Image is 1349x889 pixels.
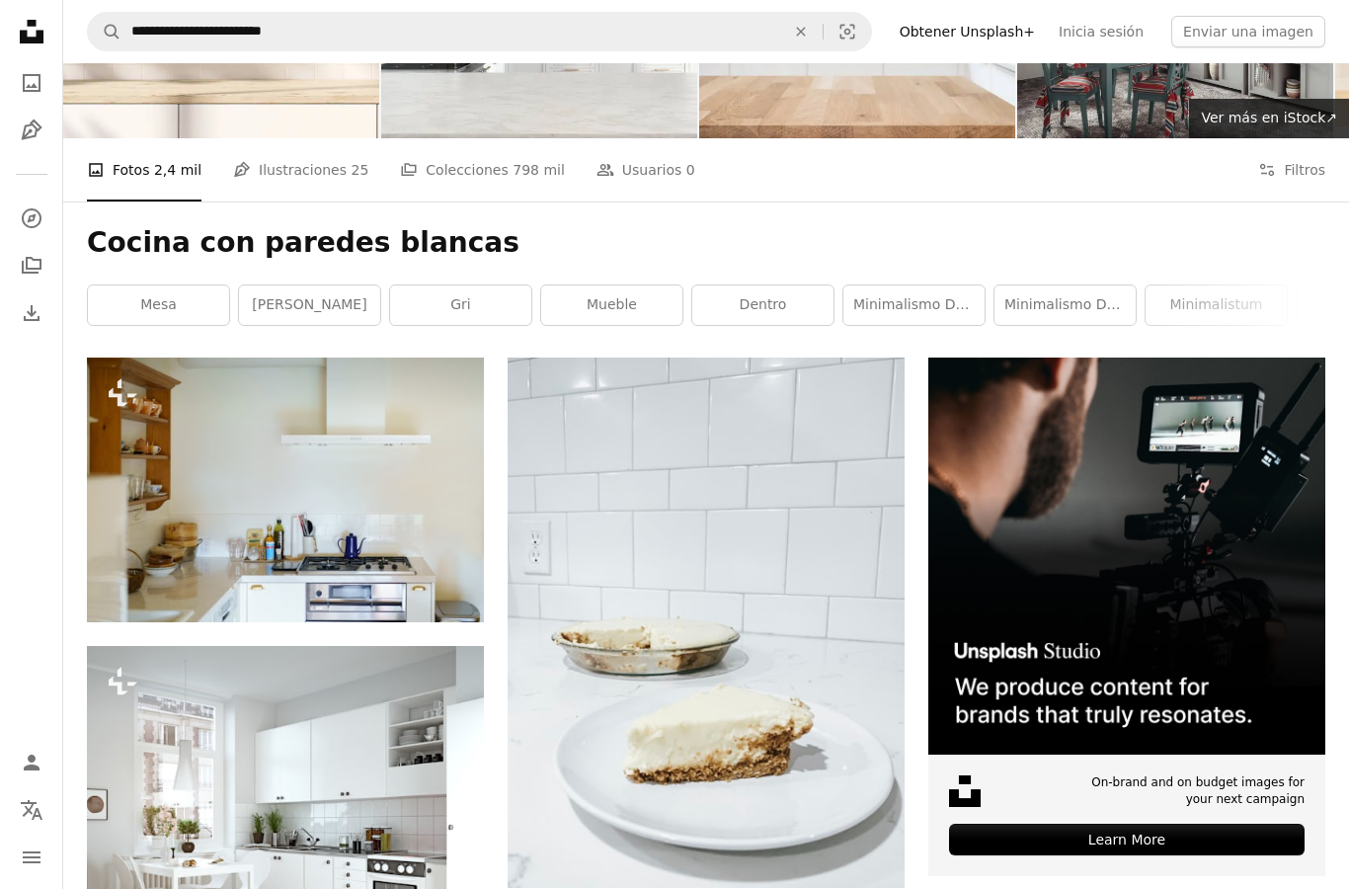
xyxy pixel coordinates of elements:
[12,838,51,877] button: Menú
[508,358,905,887] img: rebanadas de bizcocho en plato
[1146,285,1287,325] a: Minimalistum
[12,743,51,782] a: Iniciar sesión / Registrarse
[12,293,51,333] a: Historial de descargas
[541,285,682,325] a: Mueble
[513,159,565,181] span: 798 mil
[1189,99,1349,138] a: Ver más en iStock↗
[233,138,368,202] a: Ilustraciones 25
[1258,138,1325,202] button: Filtros
[87,225,1325,261] h1: Cocina con paredes blancas
[1047,16,1155,47] a: Inicia sesión
[928,358,1325,755] img: file-1715652217532-464736461acbimage
[12,199,51,238] a: Explorar
[596,138,695,202] a: Usuarios 0
[87,813,484,831] a: Interior de cocina moderno y acogedor. Concepto de diseño de renderizado 3D
[1091,774,1305,808] span: On-brand and on budget images for your next campaign
[12,63,51,103] a: Fotos
[949,775,981,807] img: file-1631678316303-ed18b8b5cb9cimage
[87,12,872,51] form: Encuentra imágenes en todo el sitio
[12,246,51,285] a: Colecciones
[12,12,51,55] a: Inicio — Unsplash
[239,285,380,325] a: [PERSON_NAME]
[390,285,531,325] a: gri
[87,481,484,499] a: Cocina luminosa con paredes blancas en un apartamento
[88,13,121,50] button: Buscar en Unsplash
[888,16,1047,47] a: Obtener Unsplash+
[508,613,905,631] a: rebanadas de bizcocho en plato
[843,285,985,325] a: Minimalismo de la habitación
[351,159,368,181] span: 25
[824,13,871,50] button: Búsqueda visual
[779,13,823,50] button: Borrar
[994,285,1136,325] a: Minimalismo de candelabro
[12,790,51,830] button: Idioma
[12,111,51,150] a: Ilustraciones
[87,358,484,622] img: Cocina luminosa con paredes blancas en un apartamento
[949,824,1305,855] div: Learn More
[1171,16,1325,47] button: Enviar una imagen
[400,138,565,202] a: Colecciones 798 mil
[686,159,695,181] span: 0
[88,285,229,325] a: mesa
[928,358,1325,876] a: On-brand and on budget images for your next campaignLearn More
[692,285,833,325] a: dentro
[1201,110,1337,125] span: Ver más en iStock ↗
